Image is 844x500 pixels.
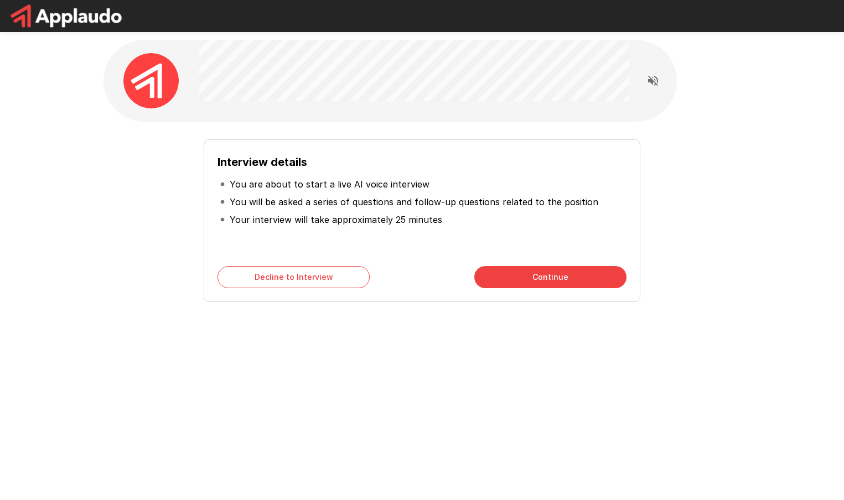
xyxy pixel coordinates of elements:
p: You will be asked a series of questions and follow-up questions related to the position [230,195,598,209]
button: Read questions aloud [642,70,664,92]
b: Interview details [218,155,307,169]
p: You are about to start a live AI voice interview [230,178,429,191]
img: applaudo_avatar.png [123,53,179,108]
button: Decline to Interview [218,266,370,288]
p: Your interview will take approximately 25 minutes [230,213,442,226]
button: Continue [474,266,626,288]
